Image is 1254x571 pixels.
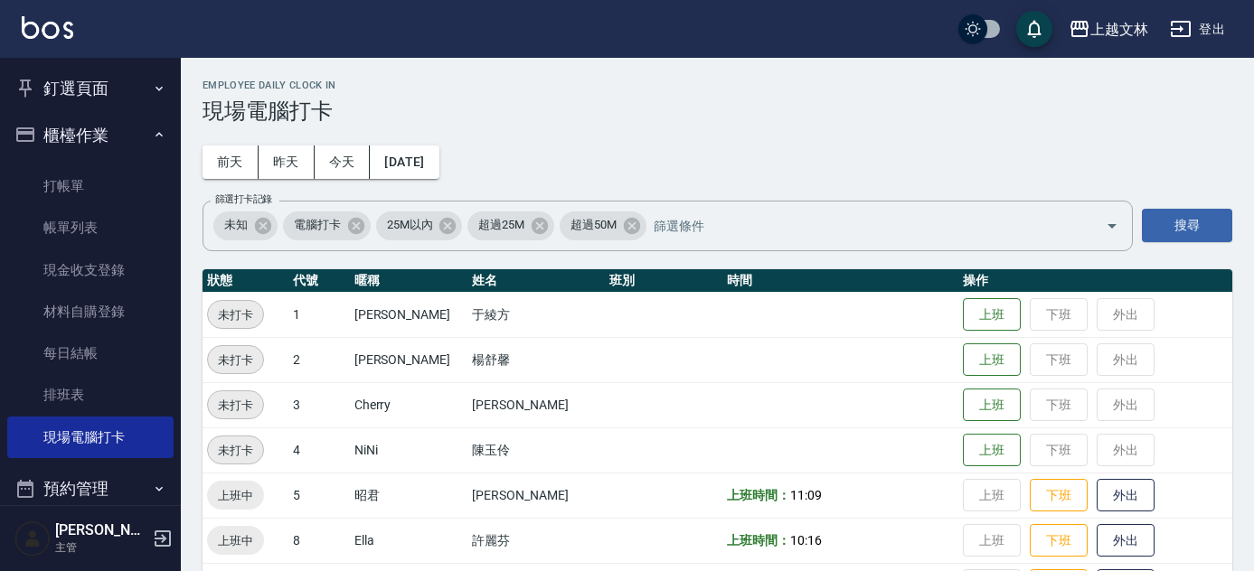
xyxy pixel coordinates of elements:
td: Cherry [350,382,467,427]
a: 帳單列表 [7,207,174,248]
a: 排班表 [7,374,174,416]
td: 陳玉伶 [467,427,605,473]
h2: Employee Daily Clock In [203,80,1232,91]
span: 未打卡 [208,305,263,324]
td: 2 [288,337,350,382]
th: 姓名 [467,269,605,293]
button: 上班 [963,388,1021,422]
b: 上班時間： [727,488,790,502]
td: [PERSON_NAME] [350,292,467,337]
th: 操作 [958,269,1232,293]
input: 篩選條件 [649,210,1074,241]
label: 篩選打卡記錄 [215,192,272,206]
button: 外出 [1097,479,1155,512]
button: Open [1098,211,1127,240]
button: 搜尋 [1142,209,1232,242]
button: 前天 [203,145,259,179]
td: Ella [350,518,467,563]
span: 11:09 [790,488,822,502]
button: 上班 [963,298,1021,332]
a: 打帳單 [7,165,174,207]
button: 外出 [1097,524,1155,557]
span: 超過25M [467,216,535,234]
span: 10:16 [790,533,822,548]
td: NiNi [350,427,467,473]
a: 現場電腦打卡 [7,417,174,458]
td: 4 [288,427,350,473]
th: 代號 [288,269,350,293]
td: 8 [288,518,350,563]
td: 3 [288,382,350,427]
button: 預約管理 [7,465,174,512]
span: 未打卡 [208,351,263,370]
img: Logo [22,16,73,39]
th: 狀態 [203,269,288,293]
button: 上越文林 [1061,11,1155,48]
span: 未知 [213,216,259,234]
div: 超過25M [467,211,554,240]
button: 釘選頁面 [7,65,174,112]
button: 下班 [1030,524,1088,557]
th: 班別 [605,269,722,293]
td: 楊舒馨 [467,337,605,382]
a: 每日結帳 [7,332,174,374]
th: 時間 [722,269,958,293]
div: 25M以內 [376,211,463,240]
b: 上班時間： [727,533,790,548]
img: Person [14,520,51,557]
button: 上班 [963,343,1021,377]
span: 未打卡 [208,441,263,460]
div: 電腦打卡 [283,211,371,240]
td: [PERSON_NAME] [467,382,605,427]
span: 未打卡 [208,396,263,415]
button: 櫃檯作業 [7,112,174,159]
td: [PERSON_NAME] [350,337,467,382]
td: 1 [288,292,350,337]
span: 上班中 [207,531,264,550]
button: save [1016,11,1052,47]
td: 許麗芬 [467,518,605,563]
td: 于綾方 [467,292,605,337]
a: 材料自購登錄 [7,291,174,332]
div: 超過50M [560,211,646,240]
div: 未知 [213,211,278,240]
div: 上越文林 [1090,18,1148,41]
button: 下班 [1030,479,1088,512]
th: 暱稱 [350,269,467,293]
a: 現金收支登錄 [7,249,174,291]
span: 電腦打卡 [283,216,352,234]
span: 上班中 [207,486,264,505]
td: 5 [288,473,350,518]
button: 登出 [1163,13,1232,46]
h5: [PERSON_NAME] [55,521,147,539]
span: 25M以內 [376,216,444,234]
h3: 現場電腦打卡 [203,98,1232,124]
span: 超過50M [560,216,627,234]
button: 今天 [315,145,371,179]
p: 主管 [55,539,147,556]
button: 昨天 [259,145,315,179]
button: [DATE] [370,145,438,179]
td: [PERSON_NAME] [467,473,605,518]
button: 上班 [963,434,1021,467]
td: 昭君 [350,473,467,518]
